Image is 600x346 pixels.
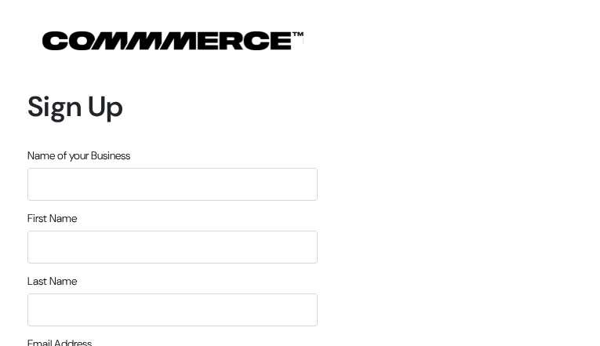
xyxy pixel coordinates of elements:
label: Name of your Business [27,148,130,164]
h1: Sign Up [27,89,318,123]
label: Last Name [27,273,77,290]
label: First Name [27,210,77,227]
img: COMMMERCE [42,31,304,50]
